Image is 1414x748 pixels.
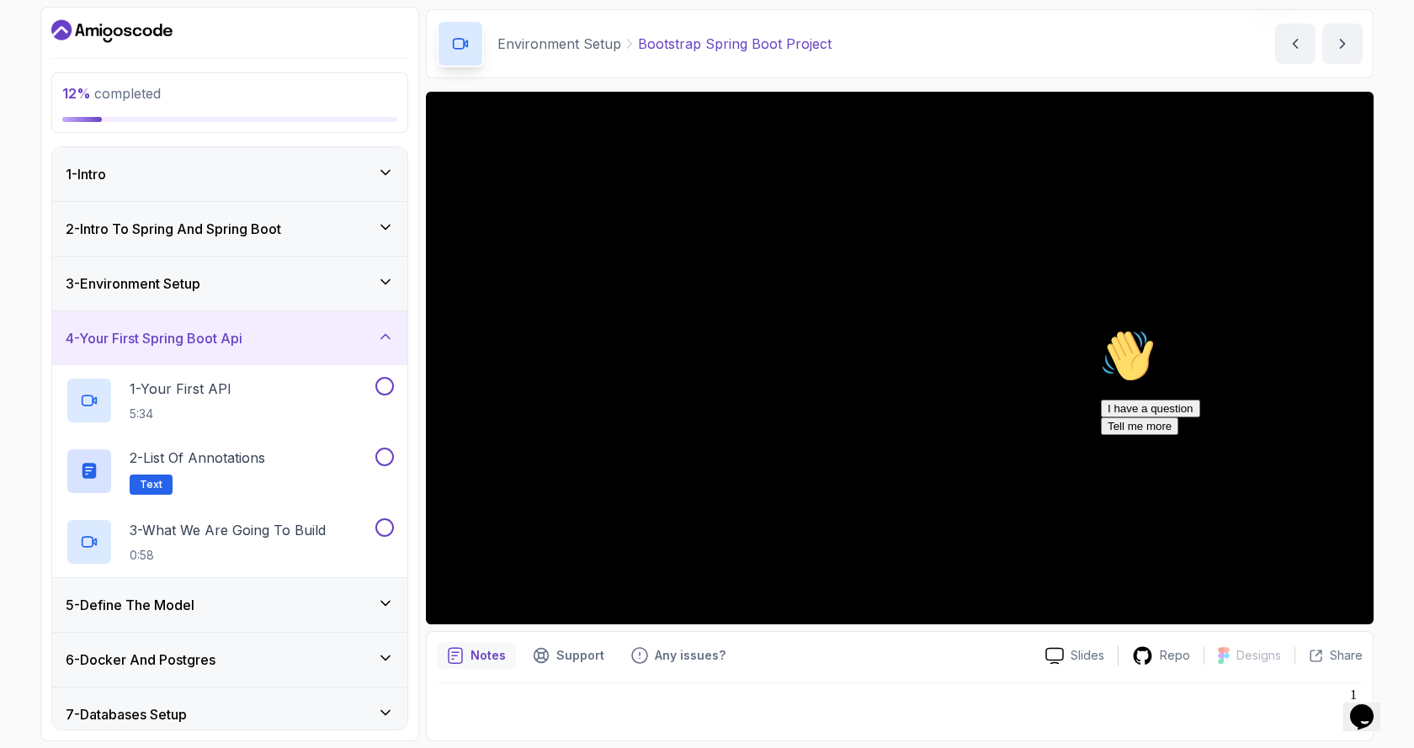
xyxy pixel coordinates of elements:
[7,7,61,61] img: :wave:
[621,642,736,669] button: Feedback button
[52,311,407,365] button: 4-Your First Spring Boot Api
[52,633,407,687] button: 6-Docker And Postgres
[52,257,407,310] button: 3-Environment Setup
[1032,647,1118,665] a: Slides
[62,85,161,102] span: completed
[130,547,326,564] p: 0:58
[66,518,394,565] button: 3-What We Are Going To Build0:58
[556,647,604,664] p: Support
[51,18,173,45] a: Dashboard
[7,50,167,63] span: Hi! How can we help?
[52,147,407,201] button: 1-Intro
[52,578,407,632] button: 5-Define The Model
[66,377,394,424] button: 1-Your First API5:34
[7,7,310,113] div: 👋Hi! How can we help?I have a questionTell me more
[1343,681,1397,731] iframe: chat widget
[130,379,231,399] p: 1 - Your First API
[1275,24,1316,64] button: previous content
[52,687,407,741] button: 7-Databases Setup
[523,642,614,669] button: Support button
[66,164,106,184] h3: 1 - Intro
[130,448,265,468] p: 2 - List of Annotations
[426,92,1374,624] iframe: 2 - Bootstrap Spring Boot Project
[66,328,242,348] h3: 4 - Your First Spring Boot Api
[66,273,200,294] h3: 3 - Environment Setup
[66,219,281,239] h3: 2 - Intro To Spring And Spring Boot
[66,704,187,724] h3: 7 - Databases Setup
[66,448,394,495] button: 2-List of AnnotationsText
[130,520,326,540] p: 3 - What We Are Going To Build
[497,34,621,54] p: Environment Setup
[470,647,506,664] p: Notes
[52,202,407,256] button: 2-Intro To Spring And Spring Boot
[140,478,162,491] span: Text
[1071,647,1104,664] p: Slides
[1094,322,1397,672] iframe: chat widget
[66,650,215,670] h3: 6 - Docker And Postgres
[7,77,106,95] button: I have a question
[130,406,231,422] p: 5:34
[66,595,194,615] h3: 5 - Define The Model
[7,95,84,113] button: Tell me more
[1322,24,1363,64] button: next content
[638,34,832,54] p: Bootstrap Spring Boot Project
[655,647,726,664] p: Any issues?
[62,85,91,102] span: 12 %
[437,642,516,669] button: notes button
